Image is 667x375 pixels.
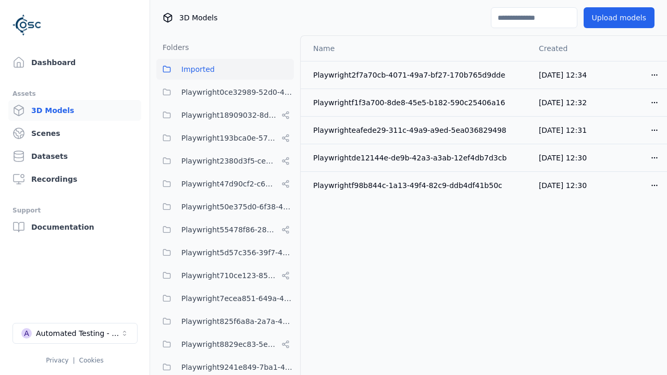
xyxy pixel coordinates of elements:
button: Playwright710ce123-85fd-4f8c-9759-23c3308d8830 [156,265,294,286]
span: Playwright50e375d0-6f38-48a7-96e0-b0dcfa24b72f [181,201,294,213]
a: Privacy [46,357,68,364]
span: [DATE] 12:31 [539,126,587,134]
span: Playwright9241e849-7ba1-474f-9275-02cfa81d37fc [181,361,294,373]
div: Automated Testing - Playwright [36,328,120,339]
button: Playwright0ce32989-52d0-45cf-b5b9-59d5033d313a [156,82,294,103]
h3: Folders [156,42,189,53]
span: Playwright18909032-8d07-45c5-9c81-9eec75d0b16b [181,109,277,121]
button: Playwright50e375d0-6f38-48a7-96e0-b0dcfa24b72f [156,196,294,217]
span: Playwright47d90cf2-c635-4353-ba3b-5d4538945666 [181,178,277,190]
div: Playwrighteafede29-311c-49a9-a9ed-5ea036829498 [313,125,522,135]
button: Playwright825f6a8a-2a7a-425c-94f7-650318982f69 [156,311,294,332]
span: Playwright8829ec83-5e68-4376-b984-049061a310ed [181,338,277,351]
div: Playwright2f7a70cb-4071-49a7-bf27-170b765d9dde [313,70,522,80]
div: Playwrightde12144e-de9b-42a3-a3ab-12ef4db7d3cb [313,153,522,163]
span: [DATE] 12:32 [539,98,587,107]
button: Playwright7ecea851-649a-419a-985e-fcff41a98b20 [156,288,294,309]
a: Documentation [8,217,141,238]
span: Playwright825f6a8a-2a7a-425c-94f7-650318982f69 [181,315,294,328]
a: Scenes [8,123,141,144]
div: Assets [13,87,137,100]
span: [DATE] 12:30 [539,154,587,162]
button: Playwright193bca0e-57fa-418d-8ea9-45122e711dc7 [156,128,294,148]
span: Playwright193bca0e-57fa-418d-8ea9-45122e711dc7 [181,132,277,144]
button: Playwright5d57c356-39f7-47ed-9ab9-d0409ac6cddc [156,242,294,263]
th: Created [530,36,600,61]
div: Playwrightf98b844c-1a13-49f4-82c9-ddb4df41b50c [313,180,522,191]
span: 3D Models [179,12,217,23]
div: Playwrightf1f3a700-8de8-45e5-b182-590c25406a16 [313,97,522,108]
th: Name [301,36,530,61]
button: Upload models [584,7,654,28]
span: Imported [181,63,215,76]
a: 3D Models [8,100,141,121]
button: Playwright55478f86-28dc-49b8-8d1f-c7b13b14578c [156,219,294,240]
a: Cookies [79,357,104,364]
span: | [73,357,75,364]
span: [DATE] 12:34 [539,71,587,79]
button: Select a workspace [13,323,138,344]
span: Playwright710ce123-85fd-4f8c-9759-23c3308d8830 [181,269,277,282]
button: Playwright2380d3f5-cebf-494e-b965-66be4d67505e [156,151,294,171]
div: Support [13,204,137,217]
button: Playwright8829ec83-5e68-4376-b984-049061a310ed [156,334,294,355]
a: Recordings [8,169,141,190]
span: Playwright5d57c356-39f7-47ed-9ab9-d0409ac6cddc [181,246,294,259]
span: [DATE] 12:30 [539,181,587,190]
button: Playwright47d90cf2-c635-4353-ba3b-5d4538945666 [156,173,294,194]
img: Logo [13,10,42,40]
span: Playwright0ce32989-52d0-45cf-b5b9-59d5033d313a [181,86,294,98]
span: Playwright55478f86-28dc-49b8-8d1f-c7b13b14578c [181,223,277,236]
a: Datasets [8,146,141,167]
span: Playwright2380d3f5-cebf-494e-b965-66be4d67505e [181,155,277,167]
button: Imported [156,59,294,80]
div: A [21,328,32,339]
span: Playwright7ecea851-649a-419a-985e-fcff41a98b20 [181,292,294,305]
button: Playwright18909032-8d07-45c5-9c81-9eec75d0b16b [156,105,294,126]
a: Dashboard [8,52,141,73]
